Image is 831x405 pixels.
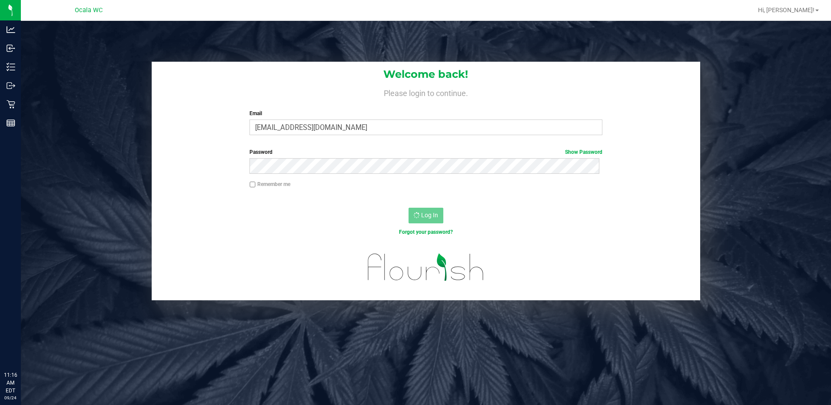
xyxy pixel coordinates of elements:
[399,229,453,235] a: Forgot your password?
[4,371,17,395] p: 11:16 AM EDT
[7,119,15,127] inline-svg: Reports
[249,182,256,188] input: Remember me
[75,7,103,14] span: Ocala WC
[7,25,15,34] inline-svg: Analytics
[421,212,438,219] span: Log In
[7,44,15,53] inline-svg: Inbound
[152,69,701,80] h1: Welcome back!
[7,81,15,90] inline-svg: Outbound
[249,110,602,117] label: Email
[7,63,15,71] inline-svg: Inventory
[565,149,602,155] a: Show Password
[249,149,273,155] span: Password
[357,245,495,289] img: flourish_logo.svg
[409,208,443,223] button: Log In
[4,395,17,401] p: 09/24
[152,87,701,97] h4: Please login to continue.
[249,180,290,188] label: Remember me
[758,7,814,13] span: Hi, [PERSON_NAME]!
[7,100,15,109] inline-svg: Retail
